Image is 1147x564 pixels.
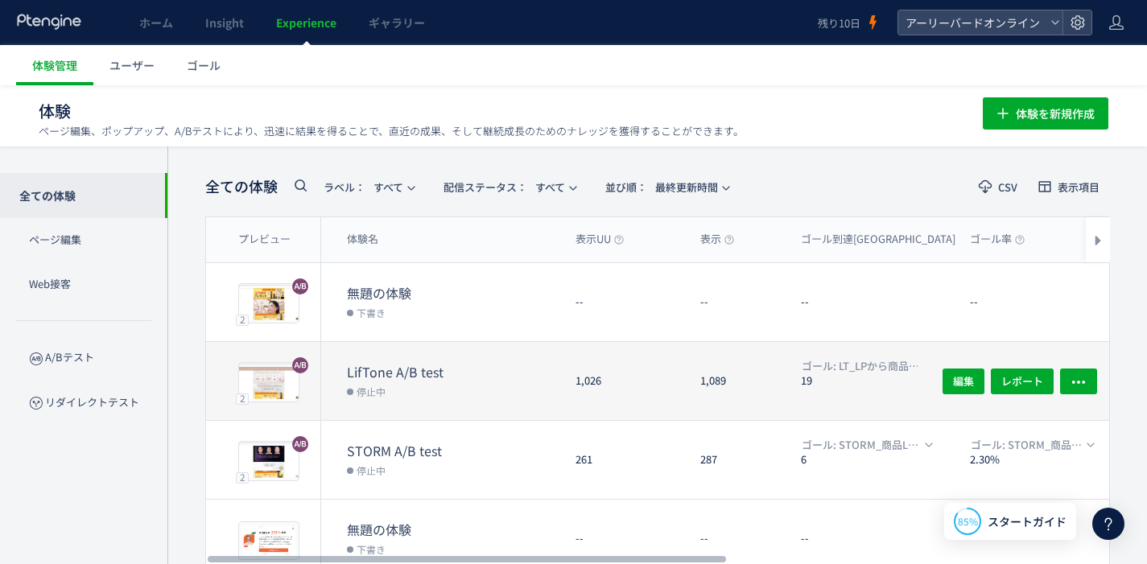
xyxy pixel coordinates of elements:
[802,436,921,454] span: ゴール: STORM_商品LPから商品ページへ
[187,57,221,73] span: ゴール
[347,442,563,460] dt: STORM A/B test
[236,471,249,483] div: 2
[991,368,1054,393] button: レポート
[563,421,687,499] div: 261
[347,521,563,539] dt: 無題の体験
[953,368,974,393] span: 編集
[109,57,155,73] span: ユーザー
[238,232,291,247] span: プレビュー
[239,443,299,480] img: a27df4b6323eafd39b2df2b22afa62821757570050893.jpeg
[347,232,378,247] span: 体験名
[988,513,1067,530] span: スタートガイド
[983,97,1108,130] button: 体験を新規作成
[205,14,244,31] span: Insight
[687,263,788,341] div: --
[1028,174,1110,200] button: 表示項目
[357,383,386,399] span: 停止中
[236,314,249,325] div: 2
[1058,182,1100,192] span: 表示項目
[791,436,941,454] button: ゴール: STORM_商品LPから商品ページへ
[563,342,687,420] div: 1,026
[205,176,278,197] span: 全ての体験
[687,421,788,499] div: 287
[687,342,788,420] div: 1,089
[239,364,299,401] img: e0f7cdd9c59890a43fe3874767f072331757644682142.jpeg
[369,14,425,31] span: ギャラリー
[1001,368,1043,393] span: レポート
[139,14,173,31] span: ホーム
[357,304,386,320] span: 下書き
[802,357,921,375] span: ゴール: LT_LPから商品ページへ
[801,531,957,546] dt: --
[39,124,744,138] p: ページ編集、ポップアップ、A/Bテストにより、迅速に結果を得ることで、直近の成果、そして継続成長のためのナレッジを獲得することができます。
[605,174,718,200] span: 最終更新時間
[801,232,968,247] span: ゴール到達[GEOGRAPHIC_DATA]
[276,14,336,31] span: Experience
[970,232,1025,247] span: ゴール率
[444,179,527,195] span: 配信ステータス​：
[313,174,423,200] button: ラベル：すべて
[236,393,249,404] div: 2
[801,452,957,467] dt: 6
[791,357,941,375] button: ゴール: LT_LPから商品ページへ
[998,182,1017,192] span: CSV
[958,514,978,528] span: 85%
[433,174,585,200] button: 配信ステータス​：すべて
[357,541,386,557] span: 下書き
[39,100,947,123] h1: 体験
[801,373,957,389] dt: 19
[595,174,738,200] button: 並び順：最終更新時間
[347,284,563,303] dt: 無題の体験
[605,179,647,195] span: 並び順：
[347,363,563,381] dt: LifTone A/B test
[32,57,77,73] span: 体験管理
[1016,97,1095,130] span: 体験を新規作成
[818,15,860,31] span: 残り10日
[357,462,386,478] span: 停止中
[968,174,1028,200] button: CSV
[444,174,565,200] span: すべて
[563,263,687,341] div: --
[801,294,957,310] dt: --
[700,232,734,247] span: 表示
[943,368,984,393] button: 編集
[901,10,1044,35] span: アーリーバードオンライン
[324,179,365,195] span: ラベル：
[576,232,624,247] span: 表示UU
[242,525,295,556] img: 622b78c9b6c4c1ae9a1e4191b1e89b711757546726773.png
[324,174,403,200] span: すべて
[239,286,299,323] img: e0f7cdd9c59890a43fe3874767f072331757807512058.jpeg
